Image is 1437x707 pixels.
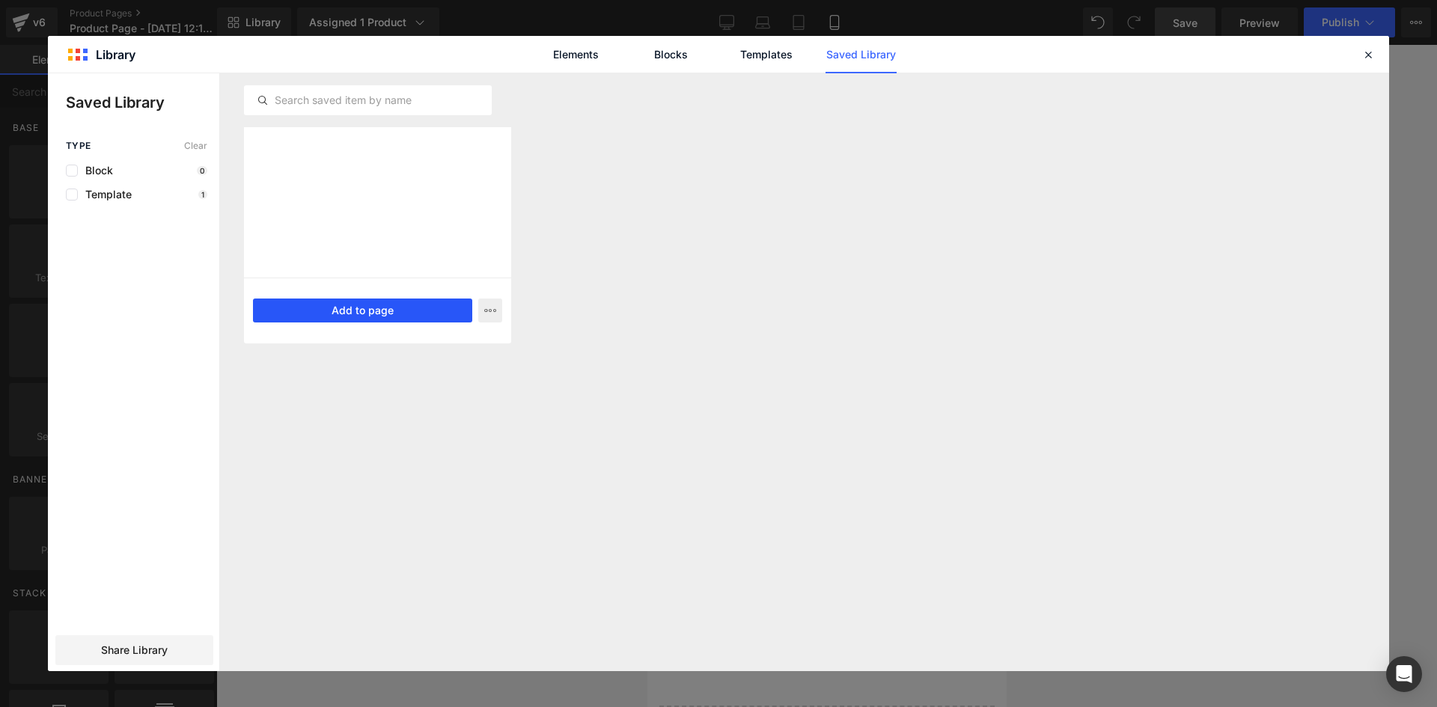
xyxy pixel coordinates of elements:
[19,466,341,484] label: Quantity
[20,251,95,325] img: FoodOlogy
[186,251,260,325] img: FoodOlogy
[183,361,253,382] span: $119,900.00
[197,166,207,175] p: 0
[198,190,207,199] p: 1
[66,141,91,151] span: Type
[66,91,219,114] p: Saved Library
[19,404,341,422] label: Title
[34,423,106,454] span: Default Title
[101,643,168,658] span: Share Library
[83,45,276,238] img: FoodOlogy
[123,521,236,556] button: Add To Cart
[253,299,472,322] button: Add to page
[138,337,221,355] a: FoodOlogy
[540,36,611,73] a: Elements
[103,251,178,325] img: FoodOlogy
[730,36,802,73] a: Templates
[1386,656,1422,692] div: Open Intercom Messenger
[826,36,897,73] a: Saved Library
[20,251,100,330] a: FoodOlogy
[635,36,707,73] a: Blocks
[78,165,113,177] span: Block
[245,91,491,109] input: Search saved item by name
[106,365,177,377] span: $220,000.00
[103,251,183,330] a: FoodOlogy
[78,189,132,201] span: Template
[184,141,207,151] span: Clear
[186,251,265,330] a: FoodOlogy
